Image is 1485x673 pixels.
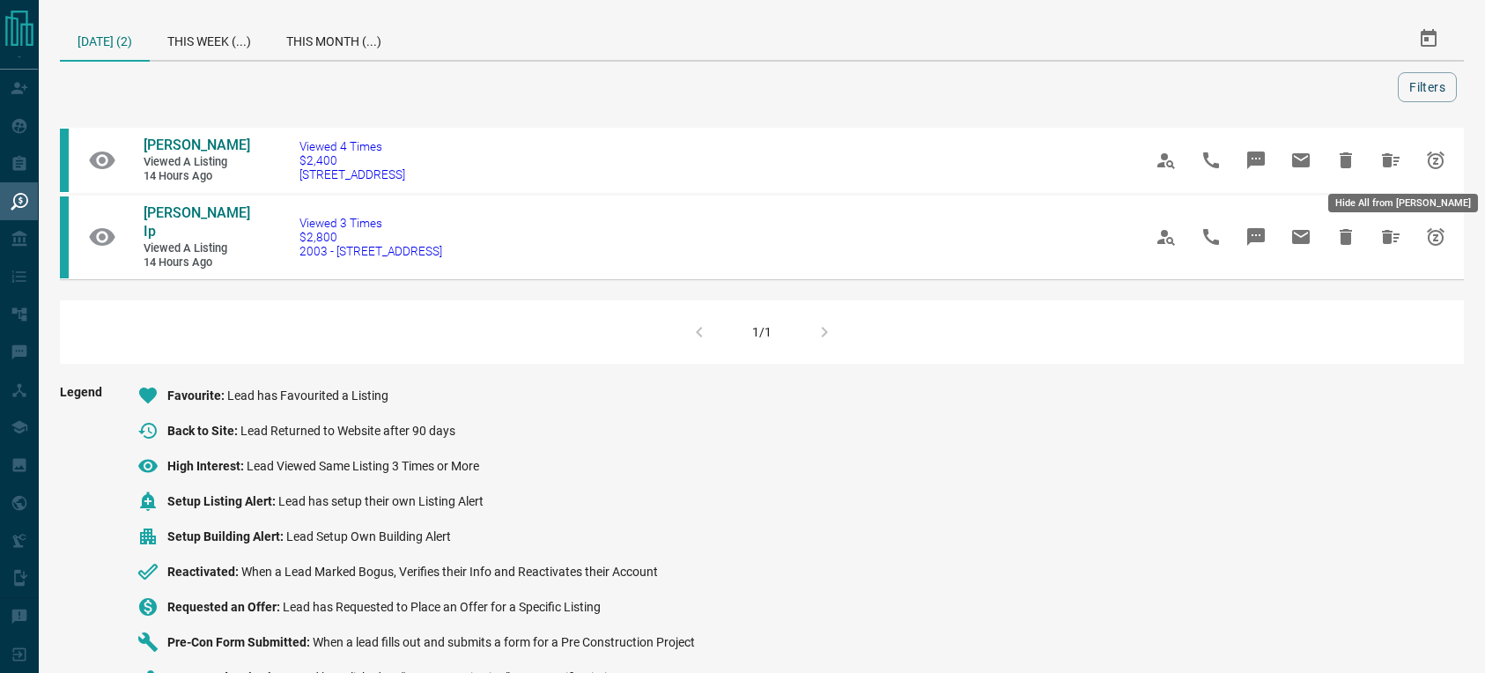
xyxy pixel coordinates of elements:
[144,137,249,155] a: [PERSON_NAME]
[299,244,442,258] span: 2003 - [STREET_ADDRESS]
[60,18,150,62] div: [DATE] (2)
[278,494,484,508] span: Lead has setup their own Listing Alert
[1190,139,1232,181] span: Call
[144,204,250,240] span: [PERSON_NAME] Ip
[144,241,249,256] span: Viewed a Listing
[1415,216,1457,258] span: Snooze
[227,388,388,403] span: Lead has Favourited a Listing
[1235,216,1277,258] span: Message
[1370,216,1412,258] span: Hide All from Becky Ip
[247,459,479,473] span: Lead Viewed Same Listing 3 Times or More
[167,494,278,508] span: Setup Listing Alert
[150,18,269,60] div: This Week (...)
[1370,139,1412,181] span: Hide All from Sonia Afrin
[167,388,227,403] span: Favourite
[1235,139,1277,181] span: Message
[1325,139,1367,181] span: Hide
[1415,139,1457,181] span: Snooze
[299,216,442,230] span: Viewed 3 Times
[60,196,69,278] div: condos.ca
[1145,139,1187,181] span: View Profile
[269,18,399,60] div: This Month (...)
[286,529,451,544] span: Lead Setup Own Building Alert
[144,155,249,170] span: Viewed a Listing
[1328,194,1478,212] div: Hide All from [PERSON_NAME]
[1325,216,1367,258] span: Hide
[60,129,69,192] div: condos.ca
[240,424,455,438] span: Lead Returned to Website after 90 days
[1280,216,1322,258] span: Email
[144,255,249,270] span: 14 hours ago
[167,459,247,473] span: High Interest
[144,204,249,241] a: [PERSON_NAME] Ip
[313,635,695,649] span: When a lead fills out and submits a form for a Pre Construction Project
[283,600,601,614] span: Lead has Requested to Place an Offer for a Specific Listing
[299,139,405,181] a: Viewed 4 Times$2,400[STREET_ADDRESS]
[167,529,286,544] span: Setup Building Alert
[752,325,772,339] div: 1/1
[299,230,442,244] span: $2,800
[299,139,405,153] span: Viewed 4 Times
[167,635,313,649] span: Pre-Con Form Submitted
[167,424,240,438] span: Back to Site
[144,169,249,184] span: 14 hours ago
[144,137,250,153] span: [PERSON_NAME]
[241,565,658,579] span: When a Lead Marked Bogus, Verifies their Info and Reactivates their Account
[1407,18,1450,60] button: Select Date Range
[167,600,283,614] span: Requested an Offer
[299,167,405,181] span: [STREET_ADDRESS]
[167,565,241,579] span: Reactivated
[299,216,442,258] a: Viewed 3 Times$2,8002003 - [STREET_ADDRESS]
[299,153,405,167] span: $2,400
[1190,216,1232,258] span: Call
[1280,139,1322,181] span: Email
[1398,72,1457,102] button: Filters
[1145,216,1187,258] span: View Profile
